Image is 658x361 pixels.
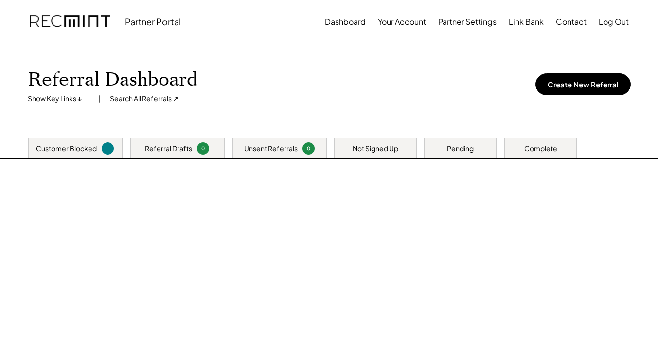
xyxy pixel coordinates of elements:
[599,12,629,32] button: Log Out
[36,144,97,154] div: Customer Blocked
[28,69,197,91] h1: Referral Dashboard
[325,12,366,32] button: Dashboard
[353,144,398,154] div: Not Signed Up
[378,12,426,32] button: Your Account
[110,94,178,103] div: Search All Referrals ↗
[509,12,544,32] button: Link Bank
[556,12,587,32] button: Contact
[447,144,474,154] div: Pending
[125,16,181,27] div: Partner Portal
[198,145,208,152] div: 0
[145,144,192,154] div: Referral Drafts
[28,94,89,103] div: Show Key Links ↓
[524,144,557,154] div: Complete
[30,5,110,38] img: recmint-logotype%403x.png
[244,144,298,154] div: Unsent Referrals
[304,145,313,152] div: 0
[535,73,631,95] button: Create New Referral
[438,12,497,32] button: Partner Settings
[98,94,100,103] div: |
